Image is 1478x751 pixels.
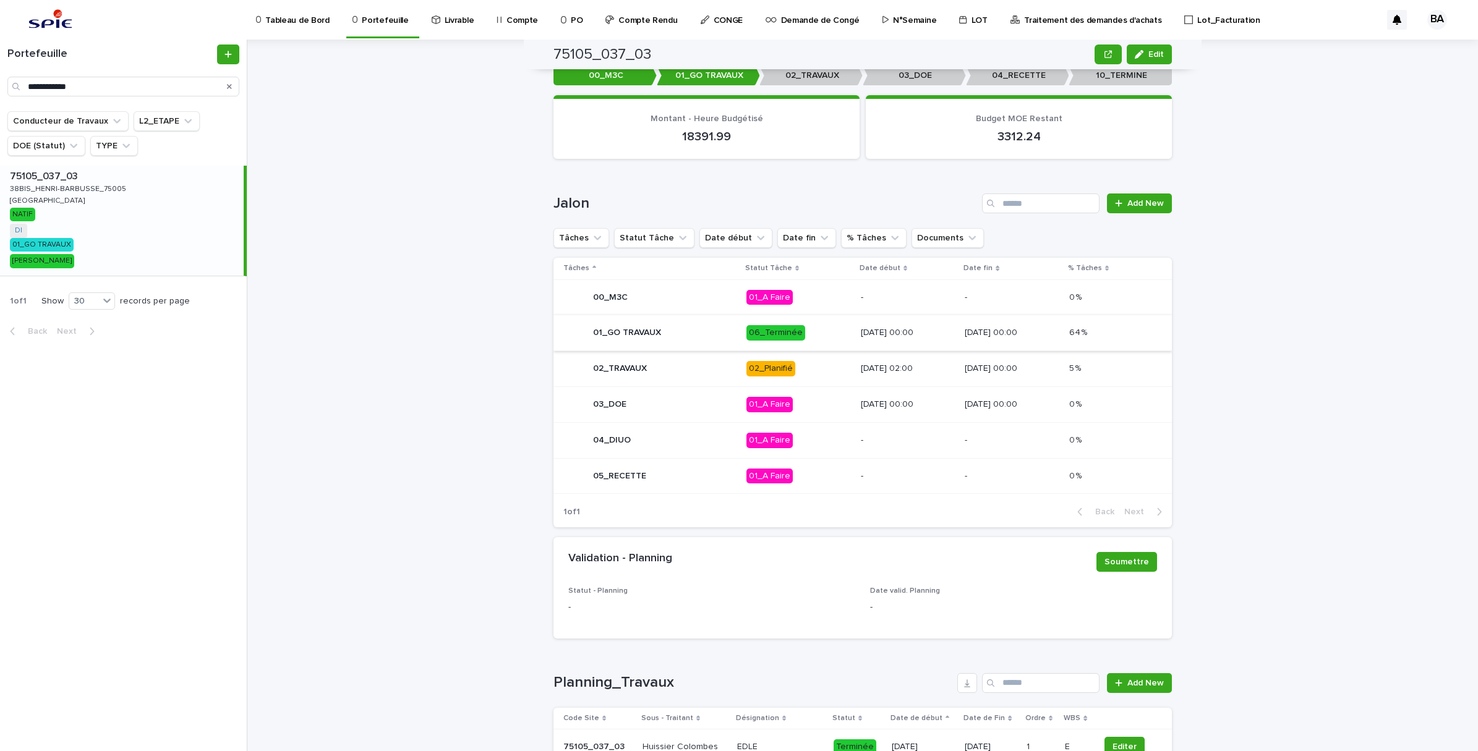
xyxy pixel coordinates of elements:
[593,363,647,374] p: 02_TRAVAUX
[7,111,129,131] button: Conducteur de Travaux
[699,228,772,248] button: Date début
[963,711,1005,725] p: Date de Fin
[7,48,215,61] h1: Portefeuille
[861,435,955,446] p: -
[1025,711,1046,725] p: Ordre
[553,195,977,213] h1: Jalon
[1127,199,1164,208] span: Add New
[553,315,1172,351] tr: 01_GO TRAVAUX06_Terminée[DATE] 00:00[DATE] 00:0064 %64 %
[10,182,129,193] p: 38BIS_HENRI-BARBUSSE_75005
[593,399,626,410] p: 03_DOE
[746,469,793,484] div: 01_A Faire
[832,711,855,725] p: Statut
[57,327,84,336] span: Next
[553,66,657,86] p: 00_M3C
[641,711,693,725] p: Sous - Traitant
[7,136,85,156] button: DOE (Statut)
[982,193,1100,213] input: Search
[553,422,1172,458] tr: 04_DIUO01_A Faire--0 %0 %
[1068,261,1102,275] p: % Tâches
[1069,66,1172,86] p: 10_TERMINE
[860,261,900,275] p: Date début
[553,674,952,692] h1: Planning_Travaux
[614,228,694,248] button: Statut Tâche
[69,295,99,308] div: 30
[745,261,792,275] p: Statut Tâche
[1069,433,1084,446] p: 0 %
[966,66,1069,86] p: 04_RECETTE
[10,168,80,182] p: 75105_037_03
[593,471,646,482] p: 05_RECETTE
[861,471,955,482] p: -
[1069,469,1084,482] p: 0 %
[651,114,763,123] span: Montant - Heure Budgétisé
[553,458,1172,494] tr: 05_RECETTE01_A Faire--0 %0 %
[1069,361,1083,374] p: 5 %
[52,326,105,337] button: Next
[568,129,845,144] p: 18391.99
[15,226,22,235] a: DI
[1104,556,1149,568] span: Soumettre
[1127,679,1164,687] span: Add New
[90,136,138,156] button: TYPE
[963,261,993,275] p: Date fin
[553,497,590,527] p: 1 of 1
[568,601,855,614] p: -
[912,228,984,248] button: Documents
[746,433,793,448] div: 01_A Faire
[568,552,672,566] h2: Validation - Planning
[10,208,35,221] div: NATIF
[25,7,76,32] img: svstPd6MQfCT1uX1QGkG
[965,471,1059,482] p: -
[553,279,1172,315] tr: 00_M3C01_A Faire--0 %0 %
[1096,552,1157,572] button: Soumettre
[568,587,628,595] span: Statut - Planning
[841,228,907,248] button: % Tâches
[1107,673,1172,693] a: Add New
[976,114,1062,123] span: Budget MOE Restant
[965,399,1059,410] p: [DATE] 00:00
[861,292,955,303] p: -
[7,77,239,96] input: Search
[20,327,47,336] span: Back
[593,435,631,446] p: 04_DIUO
[965,435,1059,446] p: -
[1069,397,1084,410] p: 0 %
[563,711,599,725] p: Code Site
[10,254,74,268] div: [PERSON_NAME]
[746,397,793,412] div: 01_A Faire
[863,66,966,86] p: 03_DOE
[41,296,64,307] p: Show
[861,328,955,338] p: [DATE] 00:00
[746,290,793,305] div: 01_A Faire
[1427,10,1447,30] div: BA
[593,328,661,338] p: 01_GO TRAVAUX
[1069,290,1084,303] p: 0 %
[1127,45,1172,64] button: Edit
[870,601,1157,614] p: -
[861,363,955,374] p: [DATE] 02:00
[891,711,942,725] p: Date de début
[120,296,190,307] p: records per page
[134,111,200,131] button: L2_ETAPE
[1107,193,1172,213] a: Add New
[1124,507,1151,516] span: Next
[657,66,760,86] p: 01_GO TRAVAUX
[881,129,1157,144] p: 3312.24
[553,228,609,248] button: Tâches
[861,399,955,410] p: [DATE] 00:00
[553,386,1172,422] tr: 03_DOE01_A Faire[DATE] 00:00[DATE] 00:000 %0 %
[982,673,1100,693] input: Search
[553,46,651,64] h2: 75105_037_03
[777,228,836,248] button: Date fin
[593,292,628,303] p: 00_M3C
[736,711,779,725] p: Désignation
[965,328,1059,338] p: [DATE] 00:00
[1088,507,1114,516] span: Back
[1069,325,1090,338] p: 64 %
[1067,506,1119,517] button: Back
[965,292,1059,303] p: -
